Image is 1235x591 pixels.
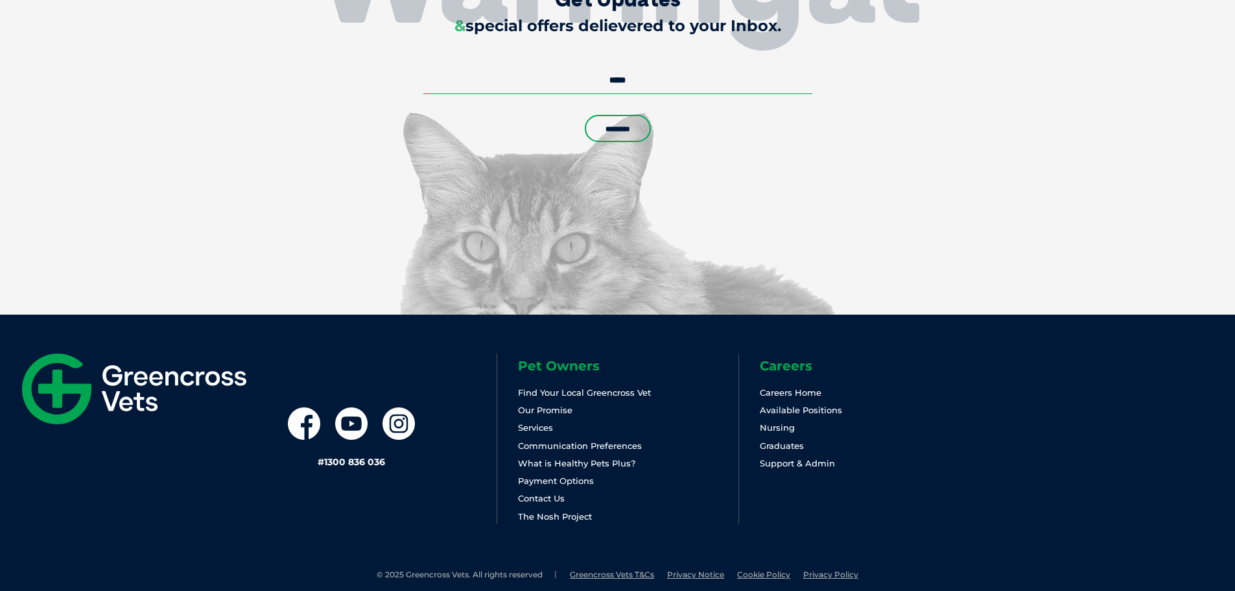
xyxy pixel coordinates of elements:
span: # [318,456,324,468]
a: Available Positions [760,405,842,415]
a: Find Your Local Greencross Vet [518,387,651,398]
a: Services [518,422,553,433]
a: Privacy Policy [803,570,858,579]
a: Careers Home [760,387,821,398]
a: Our Promise [518,405,572,415]
h6: Pet Owners [518,359,738,372]
a: Payment Options [518,476,594,486]
a: Nursing [760,422,795,433]
a: The Nosh Project [518,511,592,522]
a: Greencross Vets T&Cs [570,570,654,579]
h6: Careers [760,359,980,372]
a: Support & Admin [760,458,835,468]
a: Graduates [760,440,804,451]
a: Contact Us [518,493,565,503]
li: © 2025 Greencross Vets. All rights reserved [377,570,557,581]
a: Privacy Notice [667,570,724,579]
a: Cookie Policy [737,570,790,579]
a: #1300 836 036 [318,456,385,468]
a: What is Healthy Pets Plus? [518,458,635,468]
a: Communication Preferences [518,440,642,451]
